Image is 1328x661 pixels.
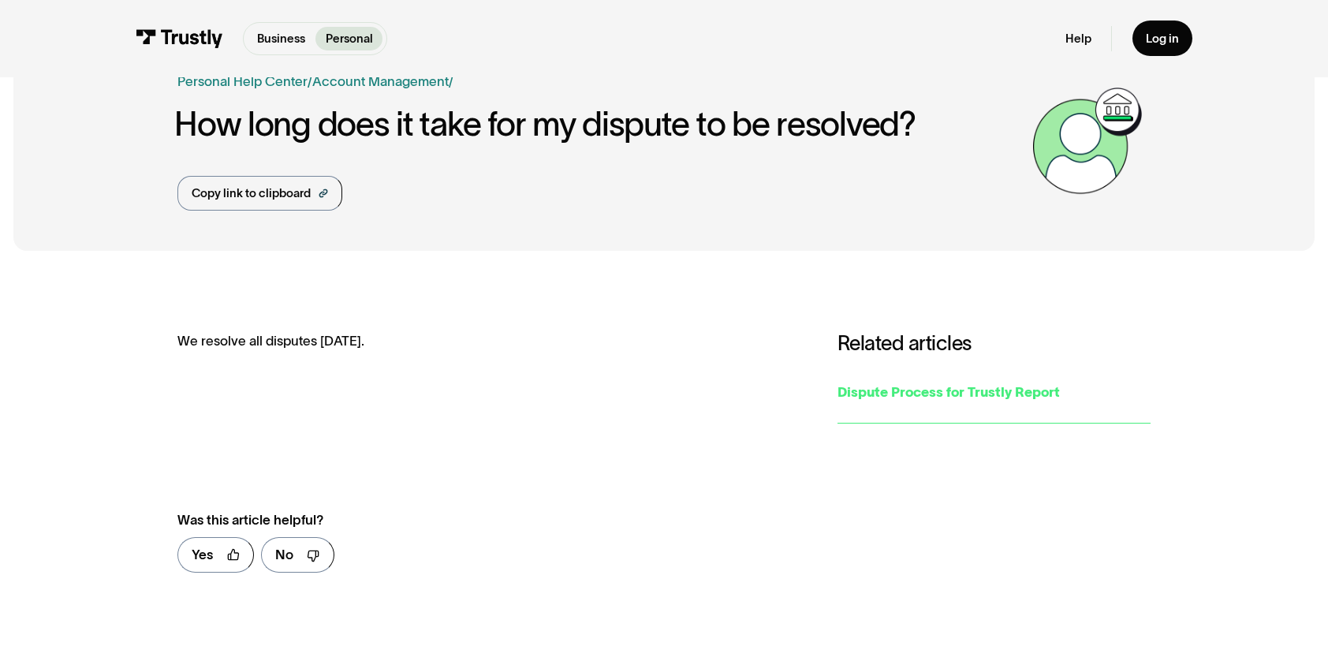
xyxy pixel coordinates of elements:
[257,30,305,47] p: Business
[837,362,1151,424] a: Dispute Process for Trustly Report
[177,176,342,210] a: Copy link to clipboard
[261,537,334,573] a: No
[308,72,312,92] div: /
[136,29,223,47] img: Trustly Logo
[315,27,383,51] a: Personal
[275,545,293,566] div: No
[1065,31,1091,46] a: Help
[177,537,254,573] a: Yes
[837,331,1151,356] h3: Related articles
[177,331,804,352] div: We resolve all disputes [DATE].
[1146,31,1179,46] div: Log in
[177,510,768,531] div: Was this article helpful?
[192,185,311,202] div: Copy link to clipboard
[449,72,453,92] div: /
[1132,21,1192,56] a: Log in
[177,72,308,92] a: Personal Help Center
[837,383,1151,403] div: Dispute Process for Trustly Report
[174,106,1024,143] h1: How long does it take for my dispute to be resolved?
[312,74,449,88] a: Account Management
[326,30,373,47] p: Personal
[192,545,213,566] div: Yes
[247,27,315,51] a: Business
